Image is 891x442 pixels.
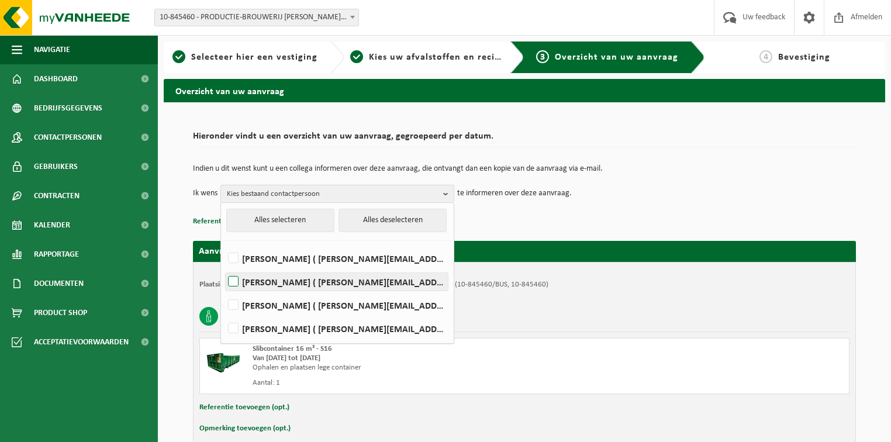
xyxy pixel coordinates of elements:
a: 2Kies uw afvalstoffen en recipiënten [350,50,502,64]
span: Dashboard [34,64,78,94]
label: [PERSON_NAME] ( [PERSON_NAME][EMAIL_ADDRESS][DOMAIN_NAME] ) [226,273,448,291]
button: Referentie toevoegen (opt.) [193,214,283,229]
label: [PERSON_NAME] ( [PERSON_NAME][EMAIL_ADDRESS][DOMAIN_NAME] ) [226,250,448,267]
span: 3 [536,50,549,63]
span: Acceptatievoorwaarden [34,327,129,357]
div: Ophalen en plaatsen lege container [253,363,571,372]
a: 1Selecteer hier een vestiging [170,50,321,64]
h2: Hieronder vindt u een overzicht van uw aanvraag, gegroepeerd per datum. [193,132,856,147]
span: Navigatie [34,35,70,64]
span: Overzicht van uw aanvraag [555,53,678,62]
span: Kies bestaand contactpersoon [227,185,438,203]
span: Selecteer hier een vestiging [191,53,317,62]
span: Bevestiging [778,53,830,62]
button: Kies bestaand contactpersoon [220,185,454,202]
label: [PERSON_NAME] ( [PERSON_NAME][EMAIL_ADDRESS][DOMAIN_NAME] ) [226,296,448,314]
span: 10-845460 - PRODUCTIE-BROUWERIJ OMER VANDER GHINSTE - BELLEGEM [154,9,359,26]
span: Kalender [34,210,70,240]
span: Bedrijfsgegevens [34,94,102,123]
span: Contracten [34,181,80,210]
p: Ik wens [193,185,217,202]
span: Rapportage [34,240,79,269]
span: Contactpersonen [34,123,102,152]
span: Slibcontainer 16 m³ - S16 [253,345,332,353]
strong: Van [DATE] tot [DATE] [253,354,320,362]
img: HK-XS-16-GN-00.png [206,344,241,379]
strong: Aanvraag voor [DATE] [199,247,286,256]
p: Indien u dit wenst kunt u een collega informeren over deze aanvraag, die ontvangt dan een kopie v... [193,165,856,173]
h2: Overzicht van uw aanvraag [164,79,885,102]
button: Opmerking toevoegen (opt.) [199,421,291,436]
button: Alles selecteren [226,209,334,232]
span: Documenten [34,269,84,298]
span: Product Shop [34,298,87,327]
span: 10-845460 - PRODUCTIE-BROUWERIJ OMER VANDER GHINSTE - BELLEGEM [155,9,358,26]
button: Referentie toevoegen (opt.) [199,400,289,415]
label: [PERSON_NAME] ( [PERSON_NAME][EMAIL_ADDRESS][DOMAIN_NAME] ) [226,320,448,337]
span: 2 [350,50,363,63]
p: te informeren over deze aanvraag. [457,185,572,202]
span: Gebruikers [34,152,78,181]
div: Aantal: 1 [253,378,571,388]
span: 4 [759,50,772,63]
span: 1 [172,50,185,63]
button: Alles deselecteren [339,209,447,232]
span: Kies uw afvalstoffen en recipiënten [369,53,530,62]
strong: Plaatsingsadres: [199,281,250,288]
